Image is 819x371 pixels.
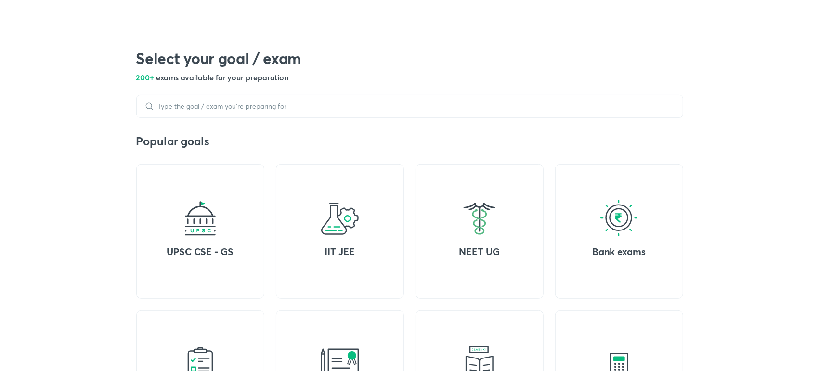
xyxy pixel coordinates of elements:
[460,199,499,238] img: goal-icon
[563,245,676,258] h4: Bank exams
[136,49,683,68] h2: Select your goal / exam
[156,72,288,82] span: exams available for your preparation
[181,199,220,238] img: goal-icon
[600,199,638,238] img: goal-icon
[154,102,675,110] input: Type the goal / exam you’re preparing for
[423,245,536,258] h4: NEET UG
[136,72,683,83] h5: 200+
[321,199,359,238] img: goal-icon
[144,245,257,258] h4: UPSC CSE - GS
[284,245,396,258] h4: IIT JEE
[136,133,683,149] h3: Popular goals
